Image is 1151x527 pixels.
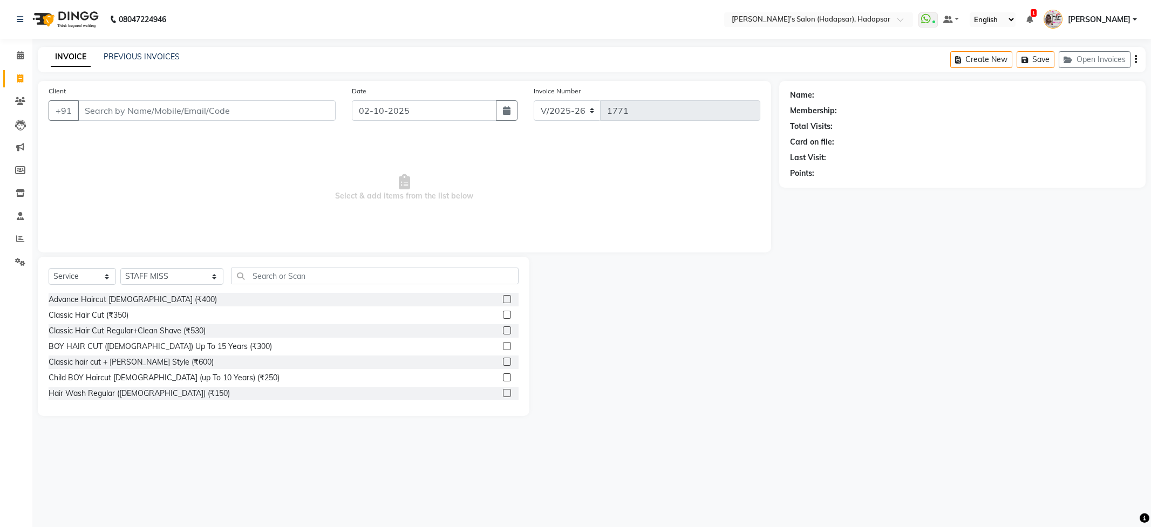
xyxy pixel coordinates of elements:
img: PAVAN [1044,10,1063,29]
a: INVOICE [51,47,91,67]
div: Card on file: [790,136,834,148]
img: logo [28,4,101,35]
label: Client [49,86,66,96]
div: Last Visit: [790,152,826,163]
div: Advance Haircut [DEMOGRAPHIC_DATA] (₹400) [49,294,217,305]
a: PREVIOUS INVOICES [104,52,180,61]
b: 08047224946 [119,4,166,35]
button: Open Invoices [1059,51,1130,68]
input: Search or Scan [231,268,518,284]
div: Name: [790,90,814,101]
input: Search by Name/Mobile/Email/Code [78,100,336,121]
span: Select & add items from the list below [49,134,760,242]
div: Classic Hair Cut (₹350) [49,310,128,321]
div: Hair Wash Regular ([DEMOGRAPHIC_DATA]) (₹150) [49,388,230,399]
div: Points: [790,168,814,179]
a: 1 [1026,15,1033,24]
label: Date [352,86,366,96]
span: [PERSON_NAME] [1068,14,1130,25]
button: Save [1017,51,1054,68]
span: 1 [1031,9,1037,17]
div: Classic hair cut + [PERSON_NAME] Style (₹600) [49,357,214,368]
div: BOY HAIR CUT ([DEMOGRAPHIC_DATA]) Up To 15 Years (₹300) [49,341,272,352]
button: Create New [950,51,1012,68]
div: Child BOY Haircut [DEMOGRAPHIC_DATA] (up To 10 Years) (₹250) [49,372,280,384]
label: Invoice Number [534,86,581,96]
button: +91 [49,100,79,121]
div: Membership: [790,105,837,117]
div: Classic Hair Cut Regular+Clean Shave (₹530) [49,325,206,337]
div: Total Visits: [790,121,833,132]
